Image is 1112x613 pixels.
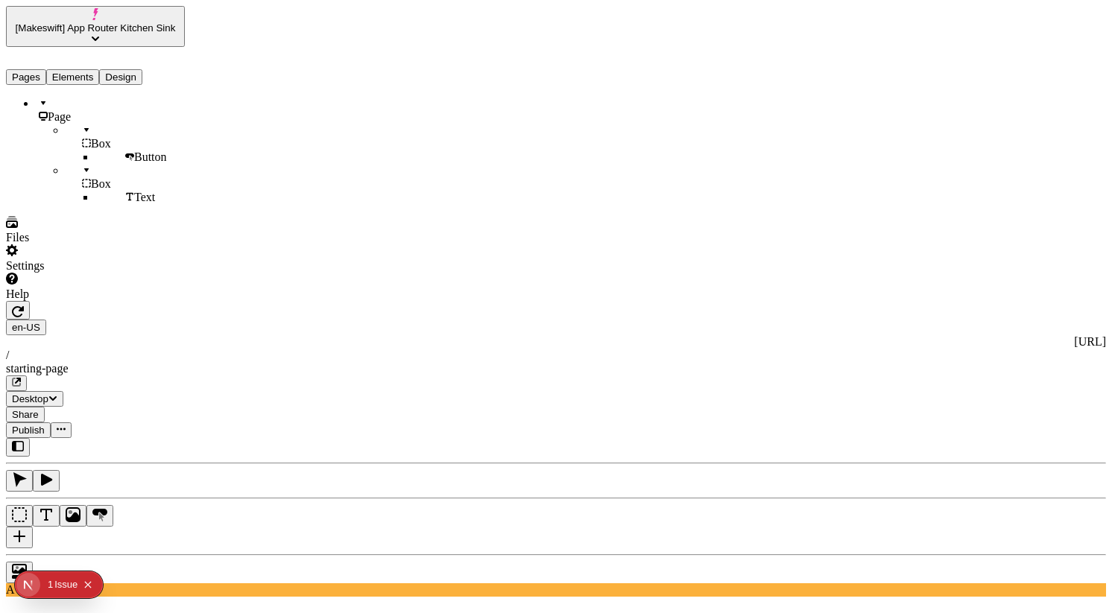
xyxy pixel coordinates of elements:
[134,150,167,163] span: Button
[46,69,100,85] button: Elements
[6,583,1106,597] div: A
[6,12,218,25] p: Cookie Test Route
[6,362,1106,375] div: starting-page
[33,505,60,527] button: Text
[48,110,71,123] span: Page
[12,322,40,333] span: en-US
[6,69,46,85] button: Pages
[91,177,111,190] span: Box
[6,231,185,244] div: Files
[12,393,48,404] span: Desktop
[6,335,1106,349] div: [URL]
[99,69,142,85] button: Design
[6,391,63,407] button: Desktop
[6,505,33,527] button: Box
[6,288,185,301] div: Help
[6,422,51,438] button: Publish
[6,349,1106,362] div: /
[6,259,185,273] div: Settings
[16,22,176,34] span: [Makeswift] App Router Kitchen Sink
[60,505,86,527] button: Image
[12,425,45,436] span: Publish
[6,6,185,47] button: [Makeswift] App Router Kitchen Sink
[6,407,45,422] button: Share
[91,137,111,150] span: Box
[134,191,155,203] span: Text
[6,320,46,335] button: Open locale picker
[12,409,39,420] span: Share
[86,505,113,527] button: Button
